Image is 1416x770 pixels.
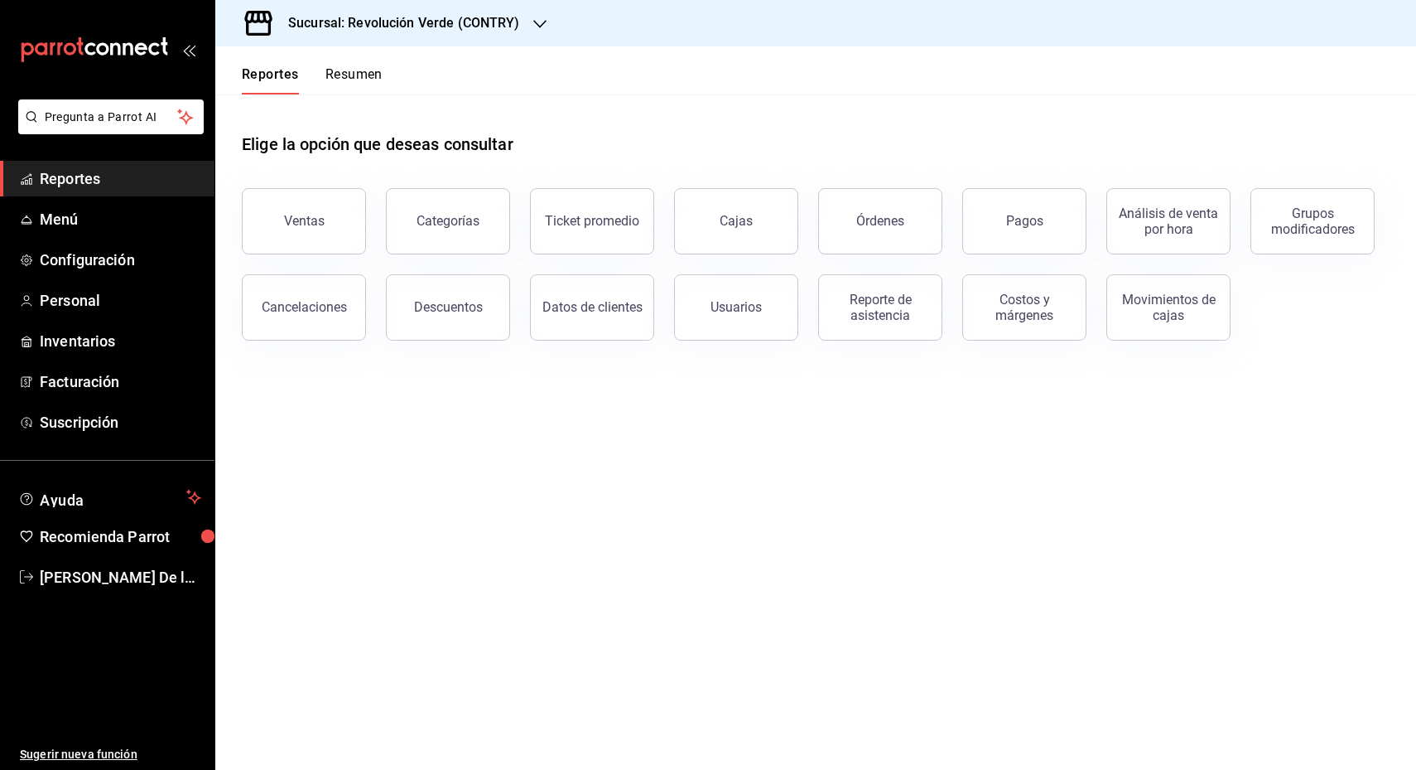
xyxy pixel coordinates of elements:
[674,188,798,254] a: Cajas
[40,330,201,352] span: Inventarios
[674,274,798,341] button: Usuarios
[962,274,1086,341] button: Costos y márgenes
[275,13,520,33] h3: Sucursal: Revolución Verde (CONTRY)
[1117,292,1220,323] div: Movimientos de cajas
[720,211,754,231] div: Cajas
[40,249,201,271] span: Configuración
[242,132,513,157] h1: Elige la opción que deseas consultar
[182,43,195,56] button: open_drawer_menu
[386,188,510,254] button: Categorías
[40,525,201,548] span: Recomienda Parrot
[973,292,1076,323] div: Costos y márgenes
[856,213,904,229] div: Órdenes
[818,188,942,254] button: Órdenes
[45,109,178,126] span: Pregunta a Parrot AI
[242,66,383,94] div: navigation tabs
[530,188,654,254] button: Ticket promedio
[386,274,510,341] button: Descuentos
[242,274,366,341] button: Cancelaciones
[542,299,643,315] div: Datos de clientes
[530,274,654,341] button: Datos de clientes
[545,213,639,229] div: Ticket promedio
[818,274,942,341] button: Reporte de asistencia
[829,292,932,323] div: Reporte de asistencia
[1261,206,1364,237] div: Grupos modificadores
[40,208,201,230] span: Menú
[1250,188,1375,254] button: Grupos modificadores
[40,289,201,312] span: Personal
[1117,206,1220,237] div: Análisis de venta por hora
[40,370,201,393] span: Facturación
[20,746,201,763] span: Sugerir nueva función
[325,66,383,94] button: Resumen
[962,188,1086,254] button: Pagos
[40,411,201,433] span: Suscripción
[1006,213,1043,229] div: Pagos
[242,66,299,94] button: Reportes
[262,299,347,315] div: Cancelaciones
[710,299,762,315] div: Usuarios
[414,299,483,315] div: Descuentos
[40,167,201,190] span: Reportes
[417,213,479,229] div: Categorías
[242,188,366,254] button: Ventas
[18,99,204,134] button: Pregunta a Parrot AI
[40,566,201,588] span: [PERSON_NAME] De la [PERSON_NAME]
[1106,274,1231,341] button: Movimientos de cajas
[40,487,180,507] span: Ayuda
[284,213,325,229] div: Ventas
[12,120,204,138] a: Pregunta a Parrot AI
[1106,188,1231,254] button: Análisis de venta por hora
